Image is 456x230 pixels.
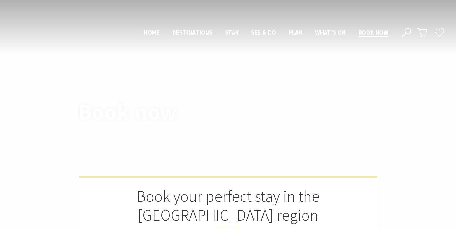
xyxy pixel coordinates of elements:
[78,100,256,124] h1: Book now
[110,187,346,227] h2: Book your perfect stay in the [GEOGRAPHIC_DATA] region
[172,29,212,36] span: Destinations
[225,29,239,36] span: Stay
[144,29,160,36] span: Home
[315,29,346,36] span: What’s On
[137,28,394,38] nav: Main Menu
[251,29,276,36] span: See & Do
[358,29,388,36] span: Book now
[289,29,303,36] span: Plan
